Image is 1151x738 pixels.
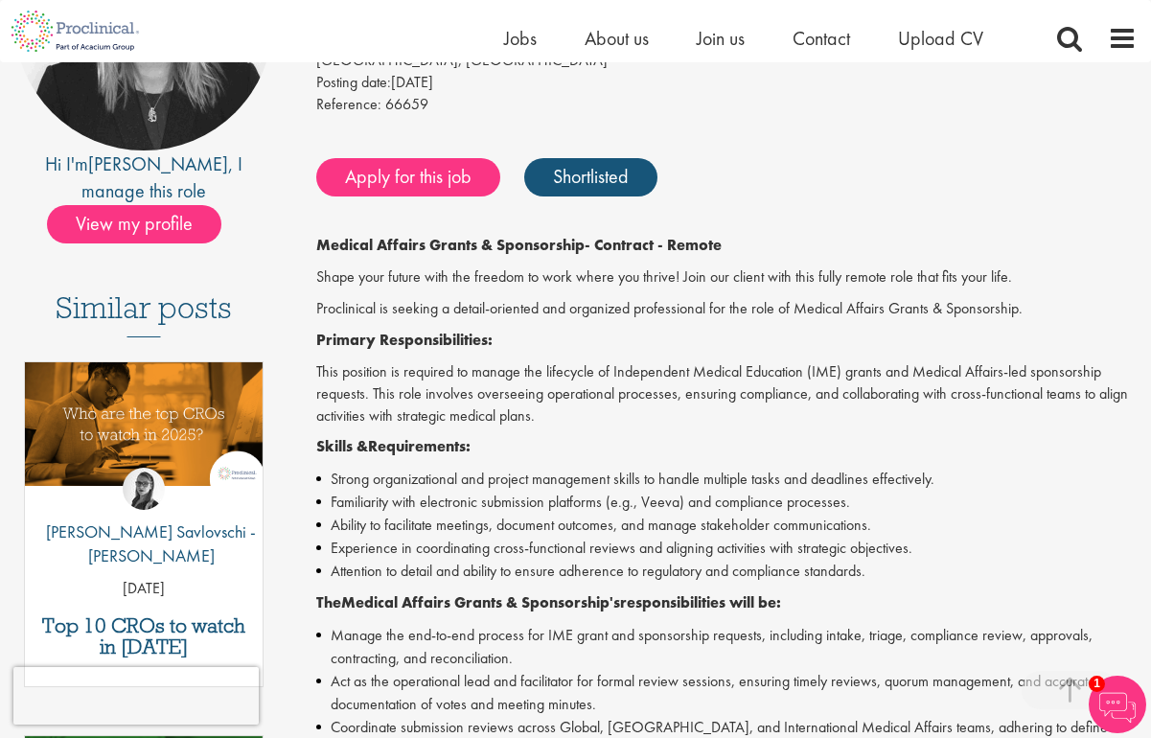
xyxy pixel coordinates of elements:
img: Chatbot [1089,676,1146,733]
a: Apply for this job [316,158,500,196]
span: Posting date: [316,72,391,92]
p: This position is required to manage the lifecycle of Independent Medical Education (IME) grants a... [316,361,1137,427]
strong: Primary Responsibilities: [316,330,493,350]
p: [DATE] [25,578,263,600]
li: Familiarity with electronic submission platforms (e.g., Veeva) and compliance processes. [316,491,1137,514]
a: Contact [793,26,850,51]
p: Shape your future with the freedom to work where you thrive! Join our client with this fully remo... [316,266,1137,288]
span: 66659 [385,94,428,114]
a: [PERSON_NAME] [88,151,228,176]
strong: Medical Affairs Grants & Sponsorship [316,235,585,255]
span: 1 [1089,676,1105,692]
div: Hi I'm , I manage this role [14,150,273,205]
a: Top 10 CROs to watch in [DATE] [35,615,253,657]
a: Link to a post [25,362,263,532]
a: Shortlisted [524,158,657,196]
li: Attention to detail and ability to ensure adherence to regulatory and compliance standards. [316,560,1137,583]
p: [PERSON_NAME] Savlovschi - [PERSON_NAME] [25,519,263,568]
iframe: reCAPTCHA [13,667,259,725]
li: Act as the operational lead and facilitator for formal review sessions, ensuring timely reviews, ... [316,670,1137,716]
a: View my profile [47,209,241,234]
a: Join us [697,26,745,51]
a: Upload CV [898,26,983,51]
label: Reference: [316,94,381,116]
img: Top 10 CROs 2025 | Proclinical [25,362,263,486]
h3: Similar posts [56,291,232,337]
li: Ability to facilitate meetings, document outcomes, and manage stakeholder communications. [316,514,1137,537]
a: About us [585,26,649,51]
strong: - Contract - Remote [585,235,722,255]
div: [DATE] [316,72,1137,94]
strong: responsibilities will be: [620,592,781,612]
li: Manage the end-to-end process for IME grant and sponsorship requests, including intake, triage, c... [316,624,1137,670]
p: Proclinical is seeking a detail-oriented and organized professional for the role of Medical Affai... [316,298,1137,320]
a: Jobs [504,26,537,51]
a: Theodora Savlovschi - Wicks [PERSON_NAME] Savlovschi - [PERSON_NAME] [25,468,263,578]
span: View my profile [47,205,221,243]
li: Experience in coordinating cross-functional reviews and aligning activities with strategic object... [316,537,1137,560]
strong: Skills & [316,436,368,456]
strong: Medical Affairs Grants & Sponsorship's [341,592,620,612]
li: Strong organizational and project management skills to handle multiple tasks and deadlines effect... [316,468,1137,491]
strong: Requirements: [368,436,471,456]
img: Theodora Savlovschi - Wicks [123,468,165,510]
strong: The [316,592,341,612]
